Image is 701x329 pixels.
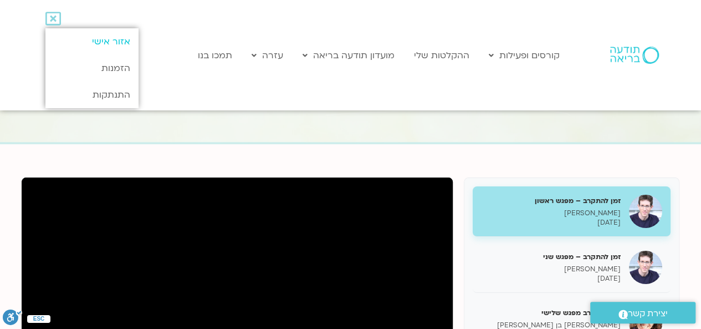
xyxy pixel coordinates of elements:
[45,55,138,82] a: הזמנות
[481,196,621,206] h5: זמן להתקרב – מפגש ראשון
[481,265,621,274] p: [PERSON_NAME]
[246,45,289,66] a: עזרה
[45,82,138,108] a: התנתקות
[628,306,668,321] span: יצירת קשר
[629,195,662,228] img: זמן להתקרב – מפגש ראשון
[481,218,621,227] p: [DATE]
[629,251,662,284] img: זמן להתקרב – מפגש שני
[408,45,475,66] a: ההקלטות שלי
[481,308,621,318] h5: זמן להתקרב מפגש שלישי
[45,28,138,55] a: אזור אישי
[483,45,565,66] a: קורסים ופעילות
[192,45,238,66] a: תמכו בנו
[297,45,400,66] a: מועדון תודעה בריאה
[590,302,695,323] a: יצירת קשר
[481,252,621,262] h5: זמן להתקרב – מפגש שני
[481,209,621,218] p: [PERSON_NAME]
[610,47,659,63] img: תודעה בריאה
[481,274,621,284] p: [DATE]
